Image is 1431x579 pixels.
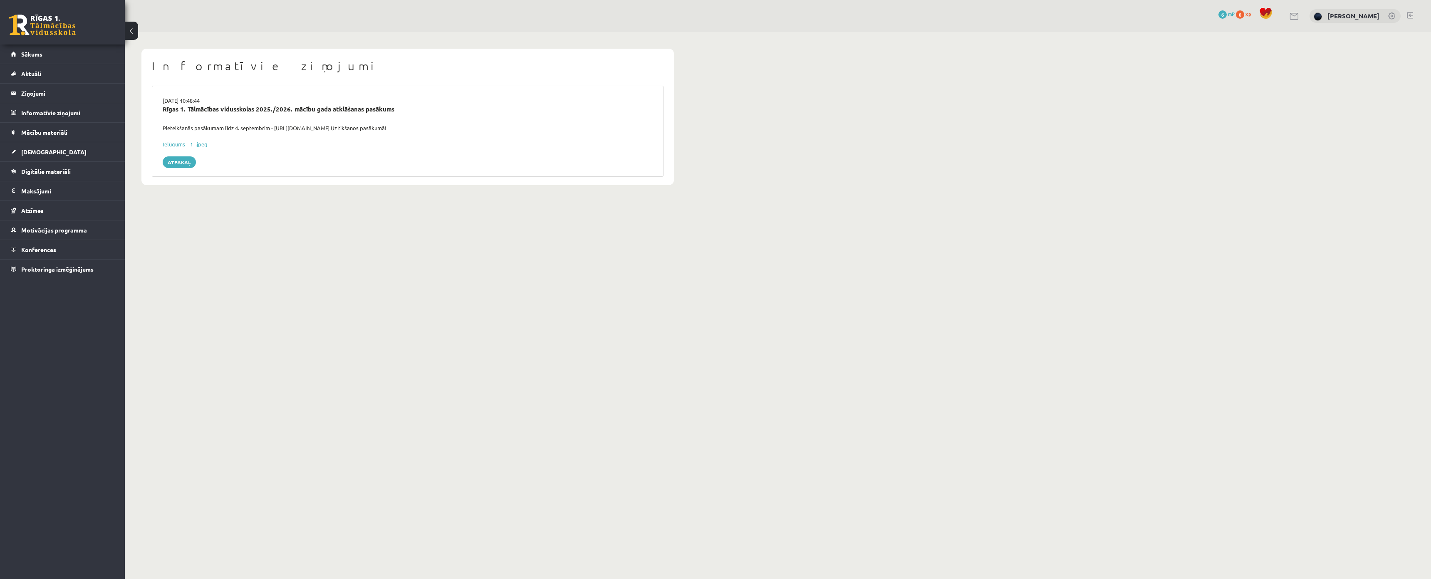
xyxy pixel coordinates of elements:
a: 6 mP [1218,10,1235,17]
span: 0 [1236,10,1244,19]
a: Maksājumi [11,181,114,200]
span: 6 [1218,10,1227,19]
legend: Ziņojumi [21,84,114,103]
div: Rīgas 1. Tālmācības vidusskolas 2025./2026. mācību gada atklāšanas pasākums [163,104,653,114]
a: Proktoringa izmēģinājums [11,260,114,279]
span: Konferences [21,246,56,253]
a: Informatīvie ziņojumi [11,103,114,122]
a: [PERSON_NAME] [1327,12,1379,20]
a: Ielūgums__1_.jpeg [163,141,208,148]
a: Ziņojumi [11,84,114,103]
a: Motivācijas programma [11,220,114,240]
a: Atzīmes [11,201,114,220]
span: Sākums [21,50,42,58]
a: Digitālie materiāli [11,162,114,181]
img: Nikolass Karpjuks [1314,12,1322,21]
span: Mācību materiāli [21,129,67,136]
a: Sākums [11,45,114,64]
a: Rīgas 1. Tālmācības vidusskola [9,15,76,35]
a: Konferences [11,240,114,259]
span: Digitālie materiāli [21,168,71,175]
span: Atzīmes [21,207,44,214]
span: Proktoringa izmēģinājums [21,265,94,273]
span: xp [1245,10,1251,17]
h1: Informatīvie ziņojumi [152,59,664,73]
div: [DATE] 10:48:44 [156,96,659,105]
a: Mācību materiāli [11,123,114,142]
div: Pieteikšanās pasākumam līdz 4. septembrim - [URL][DOMAIN_NAME] Uz tikšanos pasākumā! [156,124,659,132]
span: mP [1228,10,1235,17]
legend: Informatīvie ziņojumi [21,103,114,122]
a: 0 xp [1236,10,1255,17]
span: Aktuāli [21,70,41,77]
span: [DEMOGRAPHIC_DATA] [21,148,87,156]
a: [DEMOGRAPHIC_DATA] [11,142,114,161]
span: Motivācijas programma [21,226,87,234]
a: Aktuāli [11,64,114,83]
legend: Maksājumi [21,181,114,200]
a: Atpakaļ [163,156,196,168]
